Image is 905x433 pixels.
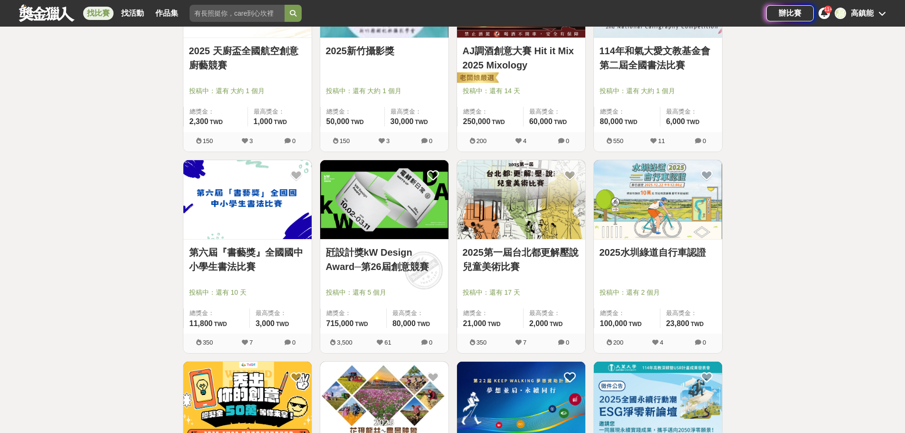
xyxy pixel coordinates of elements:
[476,137,487,144] span: 200
[660,339,663,346] span: 4
[523,339,526,346] span: 7
[391,117,414,125] span: 30,000
[613,339,624,346] span: 200
[566,137,569,144] span: 0
[529,308,580,318] span: 最高獎金：
[476,339,487,346] span: 350
[392,319,416,327] span: 80,000
[210,119,223,125] span: TWD
[703,137,706,144] span: 0
[463,245,580,274] a: 2025第一屆台北都更解壓說兒童美術比賽
[487,321,500,327] span: TWD
[766,5,814,21] a: 辦比賽
[254,107,306,116] span: 最高獎金：
[190,107,242,116] span: 總獎金：
[326,308,381,318] span: 總獎金：
[463,86,580,96] span: 投稿中：還有 14 天
[83,7,114,20] a: 找比賽
[340,137,350,144] span: 150
[463,44,580,72] a: AJ調酒創意大賽 Hit it Mix 2025 Mixology
[391,107,443,116] span: 最高獎金：
[254,117,273,125] span: 1,000
[417,321,430,327] span: TWD
[463,319,486,327] span: 21,000
[183,160,312,240] img: Cover Image
[190,319,213,327] span: 11,800
[613,137,624,144] span: 550
[249,137,253,144] span: 3
[190,117,209,125] span: 2,300
[326,107,379,116] span: 總獎金：
[835,8,846,19] div: 高
[292,339,295,346] span: 0
[274,119,287,125] span: TWD
[550,321,562,327] span: TWD
[666,107,716,116] span: 最高獎金：
[594,160,722,240] img: Cover Image
[658,137,665,144] span: 11
[492,119,505,125] span: TWD
[600,117,623,125] span: 80,000
[666,319,689,327] span: 23,800
[529,319,548,327] span: 2,000
[249,339,253,346] span: 7
[214,321,227,327] span: TWD
[429,339,432,346] span: 0
[384,339,391,346] span: 61
[337,339,352,346] span: 3,500
[292,137,295,144] span: 0
[326,44,443,58] a: 2025新竹攝影獎
[276,321,289,327] span: TWD
[600,288,716,298] span: 投稿中：還有 2 個月
[566,339,569,346] span: 0
[457,160,585,240] img: Cover Image
[189,245,306,274] a: 第六屆『書藝獎』全國國中小學生書法比賽
[320,160,448,240] img: Cover Image
[463,107,517,116] span: 總獎金：
[326,245,443,274] a: 瓩設計獎kW Design Award─第26屆創意競賽
[600,319,628,327] span: 100,000
[203,137,213,144] span: 150
[529,117,553,125] span: 60,000
[326,288,443,298] span: 投稿中：還有 5 個月
[152,7,182,20] a: 作品集
[326,319,354,327] span: 715,000
[666,117,685,125] span: 6,000
[117,7,148,20] a: 找活動
[326,86,443,96] span: 投稿中：還有 大約 1 個月
[455,72,499,85] img: 老闆娘嚴選
[189,288,306,298] span: 投稿中：還有 10 天
[594,160,722,240] a: Cover Image
[256,319,275,327] span: 3,000
[600,86,716,96] span: 投稿中：還有 大約 1 個月
[415,119,428,125] span: TWD
[529,107,580,116] span: 最高獎金：
[629,321,641,327] span: TWD
[351,119,363,125] span: TWD
[554,119,567,125] span: TWD
[523,137,526,144] span: 4
[851,8,874,19] div: 高鎮能
[463,308,517,318] span: 總獎金：
[463,117,491,125] span: 250,000
[189,44,306,72] a: 2025 天廚盃全國航空創意廚藝競賽
[600,308,654,318] span: 總獎金：
[183,160,312,240] a: Cover Image
[624,119,637,125] span: TWD
[326,117,350,125] span: 50,000
[355,321,368,327] span: TWD
[386,137,390,144] span: 3
[600,245,716,260] a: 2025水圳綠道自行車認證
[320,160,448,240] a: Cover Image
[256,308,306,318] span: 最高獎金：
[190,308,244,318] span: 總獎金：
[189,86,306,96] span: 投稿中：還有 大約 1 個月
[203,339,213,346] span: 350
[600,107,654,116] span: 總獎金：
[463,288,580,298] span: 投稿中：還有 17 天
[686,119,699,125] span: TWD
[666,308,716,318] span: 最高獎金：
[190,5,285,22] input: 有長照挺你，care到心坎裡！青春出手，拍出照顧 影音徵件活動
[429,137,432,144] span: 0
